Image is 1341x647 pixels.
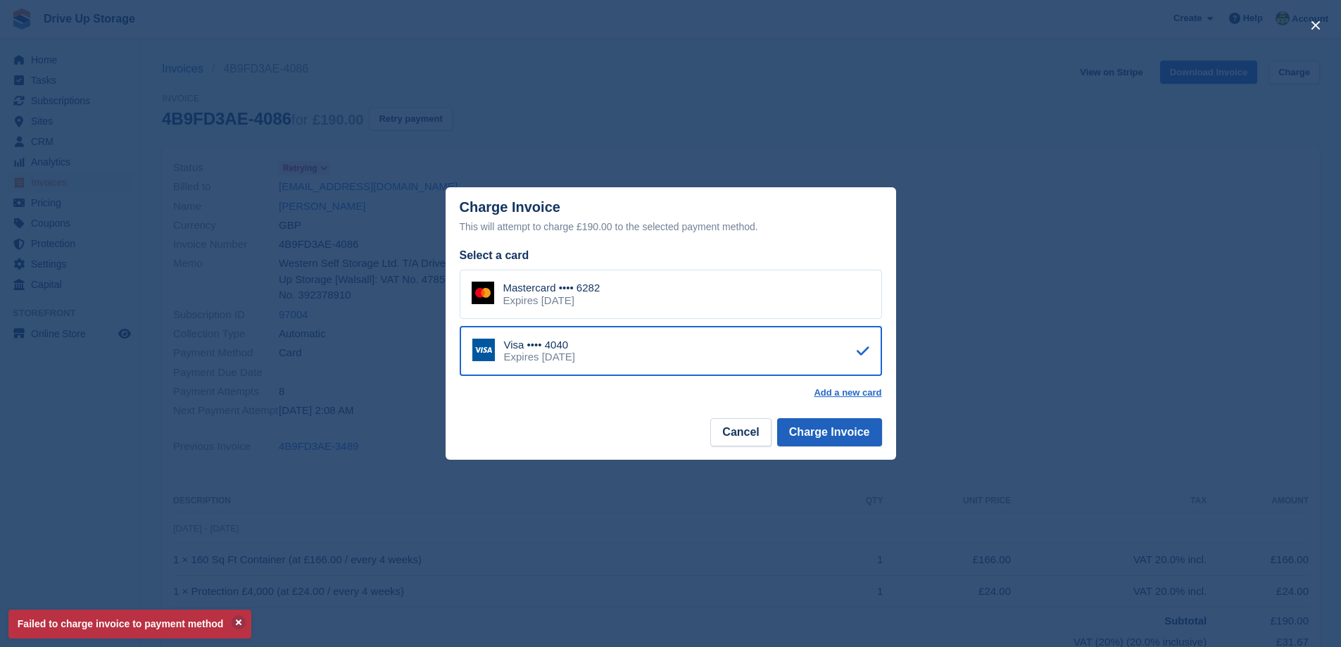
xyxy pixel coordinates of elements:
img: Visa Logo [472,339,495,361]
div: Visa •••• 4040 [504,339,575,351]
div: Charge Invoice [460,199,882,235]
div: This will attempt to charge £190.00 to the selected payment method. [460,218,882,235]
img: Mastercard Logo [472,282,494,304]
button: Charge Invoice [777,418,882,446]
p: Failed to charge invoice to payment method [8,610,251,639]
button: Cancel [710,418,771,446]
div: Select a card [460,247,882,264]
div: Expires [DATE] [504,351,575,363]
div: Mastercard •••• 6282 [503,282,600,294]
a: Add a new card [814,387,881,398]
div: Expires [DATE] [503,294,600,307]
button: close [1304,14,1327,37]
